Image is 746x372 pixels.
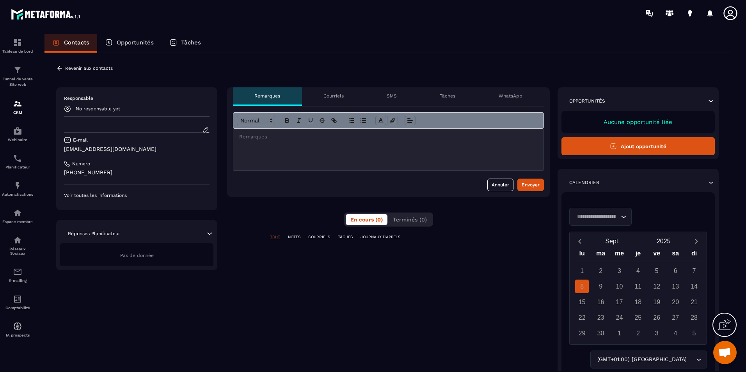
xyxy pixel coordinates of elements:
[569,179,599,186] p: Calendrier
[2,59,33,93] a: formationformationTunnel de vente Site web
[64,192,210,198] p: Voir toutes les informations
[346,214,387,225] button: En cours (0)
[440,93,455,99] p: Tâches
[64,39,89,46] p: Contacts
[350,216,383,223] span: En cours (0)
[13,126,22,136] img: automations
[669,326,682,340] div: 4
[573,264,703,340] div: Calendar days
[594,295,607,309] div: 16
[254,93,280,99] p: Remarques
[631,264,645,278] div: 4
[685,248,703,262] div: di
[569,119,707,126] p: Aucune opportunité liée
[2,261,33,289] a: emailemailE-mailing
[587,234,638,248] button: Open months overlay
[647,248,666,262] div: ve
[687,311,701,324] div: 28
[13,154,22,163] img: scheduler
[613,326,626,340] div: 1
[2,278,33,283] p: E-mailing
[2,247,33,255] p: Réseaux Sociaux
[631,295,645,309] div: 18
[591,248,610,262] div: ma
[11,7,81,21] img: logo
[2,76,33,87] p: Tunnel de vente Site web
[2,333,33,337] p: IA prospects
[388,214,432,225] button: Terminés (0)
[669,311,682,324] div: 27
[594,326,607,340] div: 30
[569,98,605,104] p: Opportunités
[2,220,33,224] p: Espace membre
[669,295,682,309] div: 20
[522,181,540,189] div: Envoyer
[631,280,645,293] div: 11
[72,161,90,167] p: Numéro
[594,280,607,293] div: 9
[575,311,589,324] div: 22
[561,137,715,155] button: Ajout opportunité
[594,264,607,278] div: 2
[44,34,97,53] a: Contacts
[13,65,22,74] img: formation
[631,311,645,324] div: 25
[2,138,33,142] p: Webinaire
[487,179,513,191] button: Annuler
[595,355,688,364] span: (GMT+01:00) [GEOGRAPHIC_DATA]
[573,236,587,246] button: Previous month
[573,248,703,340] div: Calendar wrapper
[64,95,210,101] p: Responsable
[638,234,689,248] button: Open years overlay
[97,34,162,53] a: Opportunités
[323,93,344,99] p: Courriels
[338,234,353,240] p: TÂCHES
[65,66,113,71] p: Revenir aux contacts
[2,165,33,169] p: Planificateur
[13,322,22,331] img: automations
[575,295,589,309] div: 15
[613,295,626,309] div: 17
[499,93,522,99] p: WhatsApp
[669,264,682,278] div: 6
[64,169,210,176] p: [PHONE_NUMBER]
[687,264,701,278] div: 7
[613,311,626,324] div: 24
[387,93,397,99] p: SMS
[13,294,22,304] img: accountant
[13,236,22,245] img: social-network
[573,248,591,262] div: lu
[650,311,664,324] div: 26
[650,326,664,340] div: 3
[13,99,22,108] img: formation
[687,295,701,309] div: 21
[613,280,626,293] div: 10
[594,311,607,324] div: 23
[2,148,33,175] a: schedulerschedulerPlanificateur
[574,213,619,221] input: Search for option
[162,34,209,53] a: Tâches
[666,248,685,262] div: sa
[2,306,33,310] p: Comptabilité
[2,49,33,53] p: Tableau de bord
[288,234,300,240] p: NOTES
[13,181,22,190] img: automations
[688,355,694,364] input: Search for option
[73,137,88,143] p: E-mail
[181,39,201,46] p: Tâches
[361,234,400,240] p: JOURNAUX D'APPELS
[2,110,33,115] p: CRM
[13,38,22,47] img: formation
[517,179,544,191] button: Envoyer
[68,230,120,237] p: Réponses Planificateur
[687,280,701,293] div: 14
[2,202,33,230] a: automationsautomationsEspace membre
[308,234,330,240] p: COURRIELS
[650,264,664,278] div: 5
[120,253,154,258] span: Pas de donnée
[2,289,33,316] a: accountantaccountantComptabilité
[613,264,626,278] div: 3
[393,216,427,223] span: Terminés (0)
[2,93,33,120] a: formationformationCRM
[669,280,682,293] div: 13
